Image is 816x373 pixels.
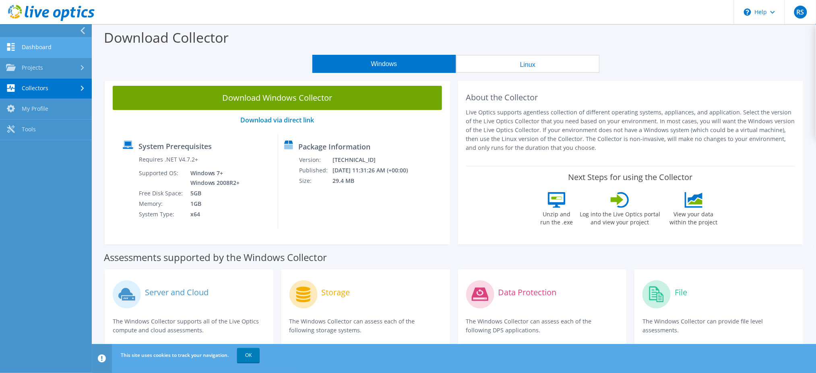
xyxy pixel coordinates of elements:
td: 1GB [184,199,242,209]
label: Data Protection [498,288,557,296]
a: OK [237,348,260,363]
p: The Windows Collector supports all of the Live Optics compute and cloud assessments. [113,317,265,335]
label: File [675,288,687,296]
td: Free Disk Space: [138,188,184,199]
td: Windows 7+ Windows 2008R2+ [184,168,242,188]
td: x64 [184,209,242,220]
p: Live Optics supports agentless collection of different operating systems, appliances, and applica... [466,108,795,152]
td: Memory: [138,199,184,209]
td: 5GB [184,188,242,199]
p: The Windows Collector can assess each of the following storage systems. [289,317,442,335]
span: RS [794,6,807,19]
td: 29.4 MB [332,176,419,186]
label: Assessments supported by the Windows Collector [104,253,327,261]
label: Requires .NET V4.7.2+ [139,155,198,164]
td: Supported OS: [138,168,184,188]
span: This site uses cookies to track your navigation. [121,352,229,358]
label: Unzip and run the .exe [538,208,575,226]
label: Storage [322,288,350,296]
td: Published: [299,165,332,176]
a: Download Windows Collector [113,86,442,110]
td: System Type: [138,209,184,220]
label: Download Collector [104,28,229,47]
td: [TECHNICAL_ID] [332,155,419,165]
td: Size: [299,176,332,186]
label: Server and Cloud [145,288,209,296]
label: Next Steps for using the Collector [568,172,693,182]
label: Log into the Live Optics portal and view your project [579,208,661,226]
label: View your data within the project [665,208,723,226]
label: Package Information [298,143,370,151]
p: The Windows Collector can provide file level assessments. [642,317,795,335]
a: Download via direct link [240,116,314,124]
td: [DATE] 11:31:26 AM (+00:00) [332,165,419,176]
button: Windows [312,55,456,73]
label: System Prerequisites [138,142,212,150]
svg: \n [744,8,751,16]
button: Linux [456,55,600,73]
p: The Windows Collector can assess each of the following DPS applications. [466,317,619,335]
td: Version: [299,155,332,165]
h2: About the Collector [466,93,795,102]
